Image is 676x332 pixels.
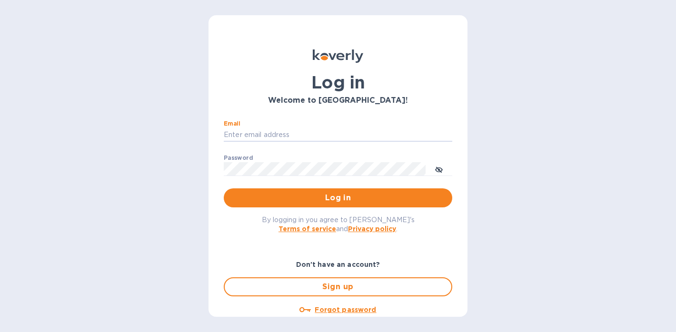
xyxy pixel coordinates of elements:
[224,72,452,92] h1: Log in
[296,261,380,268] b: Don't have an account?
[224,188,452,207] button: Log in
[429,159,448,178] button: toggle password visibility
[224,121,240,127] label: Email
[232,281,444,293] span: Sign up
[313,49,363,63] img: Koverly
[348,225,396,233] a: Privacy policy
[224,277,452,296] button: Sign up
[262,216,415,233] span: By logging in you agree to [PERSON_NAME]'s and .
[224,96,452,105] h3: Welcome to [GEOGRAPHIC_DATA]!
[224,155,253,161] label: Password
[278,225,336,233] a: Terms of service
[224,128,452,142] input: Enter email address
[231,192,445,204] span: Log in
[315,306,376,313] u: Forgot password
